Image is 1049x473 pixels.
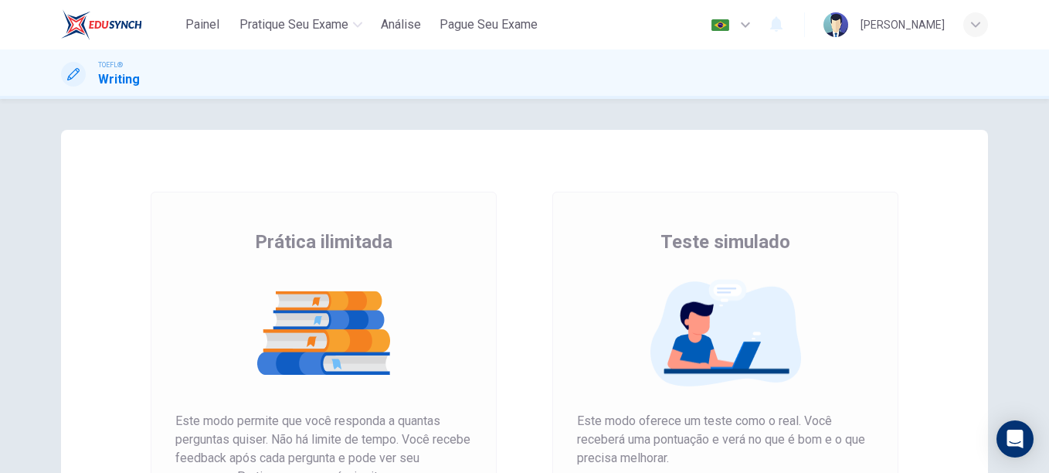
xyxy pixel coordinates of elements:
[440,15,538,34] span: Pague Seu Exame
[381,15,421,34] span: Análise
[255,230,392,254] span: Prática ilimitada
[433,11,544,39] button: Pague Seu Exame
[98,60,123,70] span: TOEFL®
[239,15,348,34] span: Pratique seu exame
[178,11,227,39] button: Painel
[185,15,219,34] span: Painel
[823,12,848,37] img: Profile picture
[98,70,140,89] h1: Writing
[577,412,874,468] span: Este modo oferece um teste como o real. Você receberá uma pontuação e verá no que é bom e o que p...
[660,230,790,254] span: Teste simulado
[61,9,178,40] a: EduSynch logo
[61,9,142,40] img: EduSynch logo
[861,15,945,34] div: [PERSON_NAME]
[233,11,368,39] button: Pratique seu exame
[996,420,1034,458] div: Open Intercom Messenger
[375,11,427,39] button: Análise
[711,19,730,31] img: pt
